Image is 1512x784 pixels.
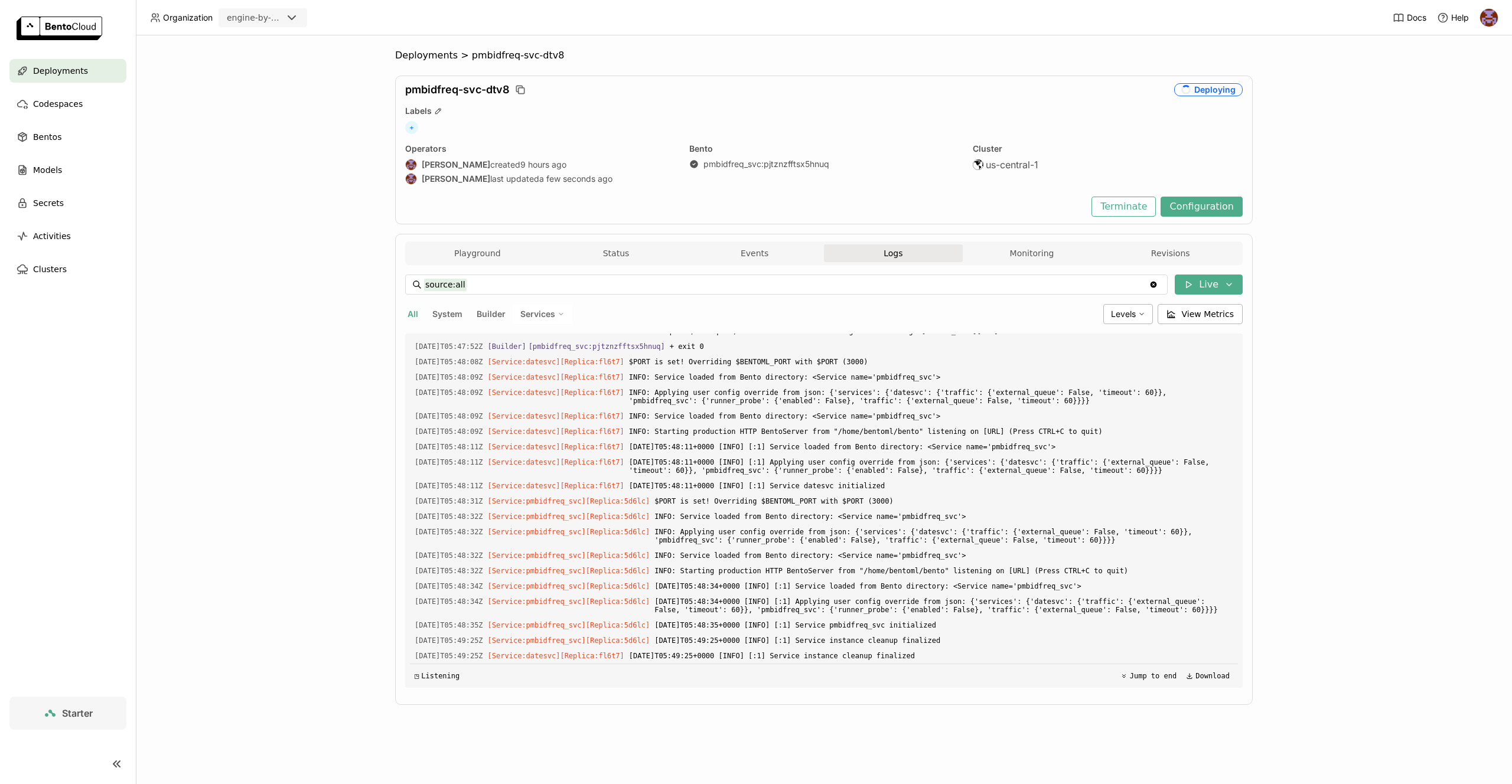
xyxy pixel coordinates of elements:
span: 2025-10-10T05:48:11.038Z [415,440,483,453]
span: Activities [33,229,71,243]
span: us-central-1 [986,159,1038,171]
span: [Replica:fl6t7] [560,373,624,381]
span: [Service:datesvc] [488,427,561,436]
span: Bentos [33,130,61,144]
span: [Replica:fl6t7] [560,388,624,397]
span: $PORT is set! Overriding $BENTOML_PORT with $PORT (3000) [629,355,1233,368]
span: [Service:pmbidfreq_svc] [488,597,586,606]
span: Models [33,163,62,177]
span: [Service:pmbidfreq_svc] [488,528,586,536]
span: [Replica:5d6lc] [586,528,650,536]
span: Deployments [395,50,458,61]
div: pmbidfreq-svc-dtv8 [472,50,565,61]
div: Operators [405,143,675,154]
button: System [430,306,465,322]
span: All [408,309,418,319]
a: Starter [9,697,126,730]
span: 2025-10-10T05:48:35.239Z [415,619,483,632]
span: 2025-10-10T05:48:11.102Z [415,456,483,469]
button: All [405,306,421,322]
span: 2025-10-10T05:48:32.745Z [415,525,483,538]
i: loading [1181,84,1191,95]
span: + [405,121,418,134]
span: [Replica:5d6lc] [586,582,650,590]
span: [Service:pmbidfreq_svc] [488,567,586,575]
img: Martin Fejka [1480,9,1498,27]
span: 2025-10-10T05:48:34.199Z [415,595,483,608]
span: Codespaces [33,97,83,111]
span: [Service:datesvc] [488,652,561,660]
button: Configuration [1161,197,1243,217]
span: [Service:datesvc] [488,482,561,490]
span: [DATE]T05:48:34+0000 [INFO] [:1] Applying user config override from json: {'services': {'datesvc'... [654,595,1233,616]
a: Docs [1393,12,1426,24]
span: 2025-10-10T05:48:32.979Z [415,564,483,577]
span: $PORT is set! Overriding $BENTOML_PORT with $PORT (3000) [654,495,1233,508]
span: [Builder] [488,342,526,351]
span: [DATE]T05:48:11+0000 [INFO] [:1] Service loaded from Bento directory: <Service name='pmbidfreq_svc'> [629,440,1233,453]
span: [pmbidfreq_svc:pjtznzfftsx5hnuq] [529,342,665,351]
span: [DATE]T05:48:34+0000 [INFO] [:1] Service loaded from Bento directory: <Service name='pmbidfreq_svc'> [654,580,1233,593]
span: > [458,50,472,61]
span: a few seconds ago [539,174,612,184]
span: INFO: Service loaded from Bento directory: <Service name='pmbidfreq_svc'> [629,410,1233,423]
span: [Replica:5d6lc] [586,597,650,606]
img: Martin Fejka [406,159,416,170]
span: Docs [1407,12,1426,23]
span: Clusters [33,262,67,276]
span: [DATE]T05:48:35+0000 [INFO] [:1] Service pmbidfreq_svc initialized [654,619,1233,632]
span: [Replica:5d6lc] [586,512,650,521]
svg: Clear value [1149,280,1158,289]
span: Builder [477,309,506,319]
span: System [432,309,462,319]
div: created [405,159,675,171]
a: Secrets [9,191,126,215]
span: [DATE]T05:48:11+0000 [INFO] [:1] Applying user config override from json: {'services': {'datesvc'... [629,456,1233,477]
span: [Replica:fl6t7] [560,443,624,451]
span: 2025-10-10T05:48:32.768Z [415,549,483,562]
button: Monitoring [963,244,1102,262]
input: Search [424,275,1149,294]
span: [Service:pmbidfreq_svc] [488,497,586,505]
a: Models [9,158,126,182]
span: [Service:pmbidfreq_svc] [488,621,586,629]
span: [DATE]T05:49:25+0000 [INFO] [:1] Service instance cleanup finalized [654,634,1233,647]
span: 2025-10-10T05:48:09.660Z [415,386,483,399]
a: pmbidfreq_svc:pjtznzfftsx5hnuq [703,159,829,169]
span: Deployments [33,64,88,78]
span: [Service:datesvc] [488,373,561,381]
button: Builder [474,306,508,322]
span: ◳ [415,672,419,680]
span: [Service:pmbidfreq_svc] [488,582,586,590]
img: logo [17,17,102,40]
span: 2025-10-10T05:48:11.198Z [415,479,483,492]
a: Bentos [9,125,126,149]
span: [Replica:fl6t7] [560,358,624,366]
a: Codespaces [9,92,126,116]
nav: Breadcrumbs navigation [395,50,1253,61]
strong: [PERSON_NAME] [422,159,490,170]
span: [Replica:5d6lc] [586,551,650,560]
button: Terminate [1091,197,1156,217]
strong: [PERSON_NAME] [422,174,490,184]
div: Levels [1103,304,1153,324]
button: View Metrics [1158,304,1243,324]
input: Selected engine-by-moneylion. [283,12,285,24]
span: [Replica:fl6t7] [560,652,624,660]
span: Levels [1111,309,1136,319]
button: Status [547,244,686,262]
button: Jump to end [1117,669,1180,683]
span: Secrets [33,196,64,210]
span: 2025-10-10T05:49:25.742Z [415,634,483,647]
span: INFO: Service loaded from Bento directory: <Service name='pmbidfreq_svc'> [629,371,1233,384]
span: [Service:pmbidfreq_svc] [488,512,586,521]
span: [Replica:5d6lc] [586,636,650,645]
span: [DATE]T05:49:25+0000 [INFO] [:1] Service instance cleanup finalized [629,649,1233,662]
span: [Service:datesvc] [488,443,561,451]
button: Events [685,244,824,262]
span: INFO: Service loaded from Bento directory: <Service name='pmbidfreq_svc'> [654,549,1233,562]
span: Starter [62,707,93,719]
div: Bento [689,143,959,154]
span: Logs [884,248,902,259]
span: 2025-10-10T05:47:52.598Z [415,340,483,353]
